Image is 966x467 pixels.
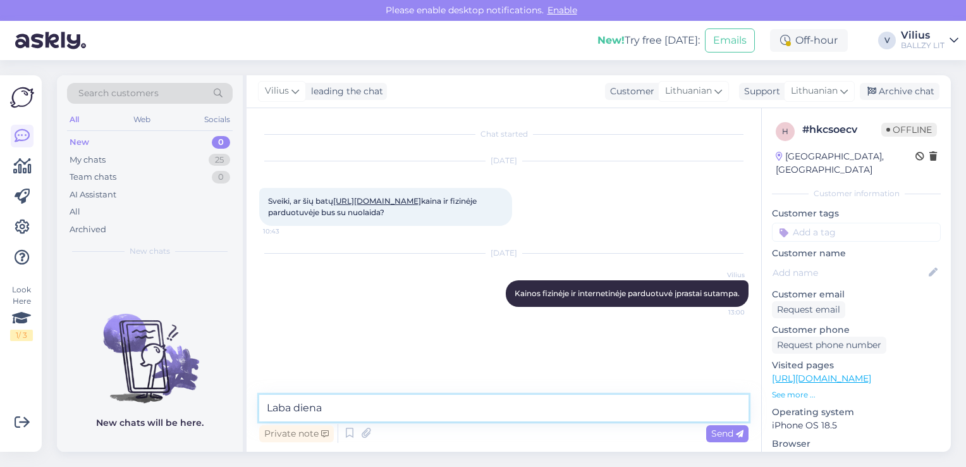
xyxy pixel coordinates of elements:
[265,84,289,98] span: Vilius
[259,247,749,259] div: [DATE]
[697,270,745,280] span: Vilius
[259,395,749,421] textarea: Laba diena
[597,33,700,48] div: Try free [DATE]:
[259,155,749,166] div: [DATE]
[306,85,383,98] div: leading the chat
[78,87,159,100] span: Search customers
[772,419,941,432] p: iPhone OS 18.5
[772,207,941,220] p: Customer tags
[772,359,941,372] p: Visited pages
[209,154,230,166] div: 25
[10,330,33,341] div: 1 / 3
[772,451,941,464] p: Safari 18.5
[772,373,871,384] a: [URL][DOMAIN_NAME]
[791,84,838,98] span: Lithuanian
[57,291,243,405] img: No chats
[70,223,106,236] div: Archived
[333,196,421,206] a: [URL][DOMAIN_NAME]
[901,30,958,51] a: ViliusBALLZY LIT
[515,289,740,298] span: Kainos fizinėje ir internetinėje parduotuvė įprastai sutampa.
[881,123,937,137] span: Offline
[860,83,939,100] div: Archive chat
[67,111,82,128] div: All
[770,29,848,52] div: Off-hour
[130,246,170,257] span: New chats
[263,227,310,236] span: 10:43
[772,301,845,318] div: Request email
[772,247,941,260] p: Customer name
[10,85,34,109] img: Askly Logo
[772,389,941,401] p: See more ...
[705,28,755,53] button: Emails
[776,150,915,177] div: [GEOGRAPHIC_DATA], [GEOGRAPHIC_DATA]
[901,40,945,51] div: BALLZY LIT
[772,337,886,354] div: Request phone number
[212,136,230,149] div: 0
[70,136,89,149] div: New
[70,154,106,166] div: My chats
[772,406,941,419] p: Operating system
[878,32,896,49] div: V
[782,127,788,136] span: h
[772,223,941,242] input: Add a tag
[202,111,233,128] div: Socials
[665,84,712,98] span: Lithuanian
[901,30,945,40] div: Vilius
[697,308,745,317] span: 13:00
[597,34,625,46] b: New!
[739,85,780,98] div: Support
[711,428,743,439] span: Send
[70,206,80,218] div: All
[605,85,654,98] div: Customer
[772,437,941,451] p: Browser
[802,122,881,137] div: # hkcsoecv
[259,128,749,140] div: Chat started
[772,188,941,199] div: Customer information
[70,189,116,201] div: AI Assistant
[10,284,33,341] div: Look Here
[70,171,116,184] div: Team chats
[96,416,204,430] p: New chats will be here.
[772,323,941,337] p: Customer phone
[212,171,230,184] div: 0
[268,196,479,217] span: Sveiki, ar šių batų kaina ir fizinėje parduotuvėje bus su nuolaida?
[773,266,926,280] input: Add name
[544,4,581,16] span: Enable
[131,111,153,128] div: Web
[772,288,941,301] p: Customer email
[259,425,334,442] div: Private note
